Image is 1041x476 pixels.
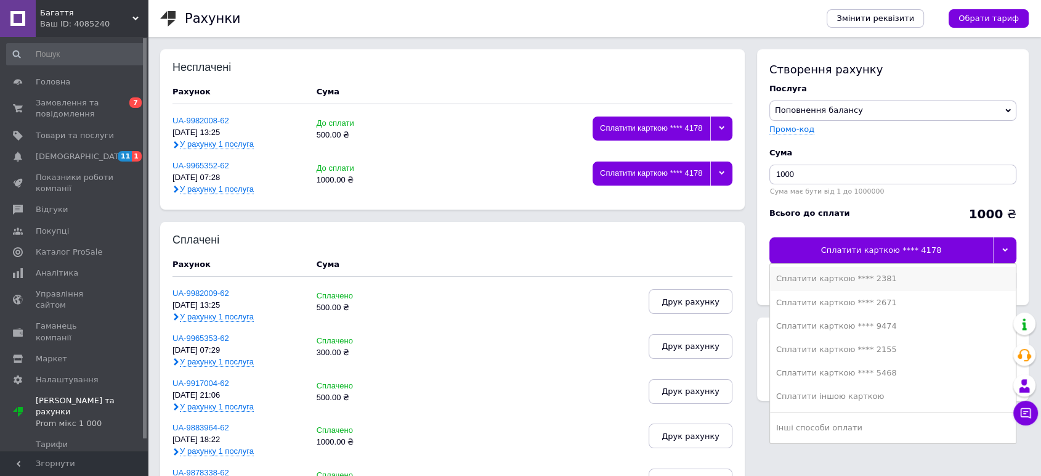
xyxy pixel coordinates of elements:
[172,259,304,270] div: Рахунок
[172,234,253,247] div: Сплачені
[36,151,127,162] span: [DEMOGRAPHIC_DATA]
[36,321,114,343] span: Гаманець компанії
[776,344,1010,355] div: Сплатити карткою **** 2155
[172,289,229,298] a: UA-9982009-62
[36,226,69,237] span: Покупці
[649,379,732,404] button: Друк рахунку
[172,379,229,388] a: UA-9917004-62
[662,342,719,351] span: Друк рахунку
[776,422,1010,433] div: Інші способи оплати
[776,391,1010,402] div: Сплатити іншою карткою
[36,76,70,88] span: Головна
[36,268,78,279] span: Аналітика
[36,204,68,215] span: Відгуки
[317,259,339,270] div: Cума
[769,83,1016,94] div: Послуга
[317,176,406,185] div: 1000.00 ₴
[317,337,406,346] div: Сплачено
[172,391,304,400] div: [DATE] 21:06
[776,367,1010,379] div: Сплатити карткою **** 5468
[36,439,68,450] span: Тарифи
[649,424,732,448] button: Друк рахунку
[769,165,1016,184] input: Введіть суму
[776,273,1010,284] div: Сплатити карткою **** 2381
[593,162,710,186] div: Сплатити карткою **** 4178
[769,187,1016,195] div: Сума має бути від 1 до 1000000
[40,7,132,18] span: Багаття
[649,289,732,314] button: Друк рахунку
[827,9,924,28] a: Змінити реквізити
[317,131,406,140] div: 500.00 ₴
[36,418,148,429] div: Prom мікс 1 000
[593,117,710,141] div: Сплатити карткою **** 4178
[776,321,1010,332] div: Сплатити карткою **** 9474
[36,97,114,120] span: Замовлення та повідомлення
[172,116,229,125] a: UA-9982008-62
[180,184,254,194] span: У рахунку 1 послуга
[6,43,145,65] input: Пошук
[317,426,406,435] div: Сплачено
[172,86,304,97] div: Рахунок
[769,62,1016,77] div: Створення рахунку
[317,164,406,173] div: До сплати
[172,128,304,137] div: [DATE] 13:25
[180,357,254,367] span: У рахунку 1 послуга
[185,11,240,26] h1: Рахунки
[317,292,406,301] div: Сплачено
[317,382,406,391] div: Сплачено
[317,86,339,97] div: Cума
[769,208,850,219] div: Всього до сплати
[317,393,406,403] div: 500.00 ₴
[317,438,406,447] div: 1000.00 ₴
[36,130,114,141] span: Товари та послуги
[968,207,1003,221] b: 1000
[1013,401,1038,425] button: Чат з покупцем
[172,173,304,183] div: [DATE] 07:28
[172,423,229,432] a: UA-9883964-62
[129,97,142,108] span: 7
[180,402,254,412] span: У рахунку 1 послуга
[769,237,993,263] div: Сплатити карткою **** 4178
[172,435,304,445] div: [DATE] 18:22
[132,151,142,162] span: 1
[36,374,99,385] span: Налаштування
[172,334,229,343] a: UA-9965353-62
[36,353,67,364] span: Маркет
[180,446,254,456] span: У рахунку 1 послуга
[118,151,132,162] span: 11
[776,297,1010,308] div: Сплатити карткою **** 2671
[36,172,114,194] span: Показники роботи компанії
[40,18,148,30] div: Ваш ID: 4085240
[172,161,229,170] a: UA-9965352-62
[836,13,914,24] span: Змінити реквізити
[968,208,1016,220] div: ₴
[180,139,254,149] span: У рахунку 1 послуга
[317,348,406,358] div: 300.00 ₴
[649,334,732,359] button: Друк рахунку
[958,13,1019,24] span: Обрати тариф
[769,125,814,134] label: Промо-код
[172,301,304,310] div: [DATE] 13:25
[36,395,148,429] span: [PERSON_NAME] та рахунки
[949,9,1029,28] a: Обрати тариф
[662,432,719,441] span: Друк рахунку
[36,247,102,258] span: Каталог ProSale
[775,105,863,115] span: Поповнення балансу
[662,297,719,306] span: Друк рахунку
[172,62,253,74] div: Несплачені
[317,119,406,128] div: До сплати
[180,312,254,322] span: У рахунку 1 послуга
[317,303,406,313] div: 500.00 ₴
[172,346,304,355] div: [DATE] 07:29
[662,387,719,396] span: Друк рахунку
[36,289,114,311] span: Управління сайтом
[769,147,1016,158] div: Cума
